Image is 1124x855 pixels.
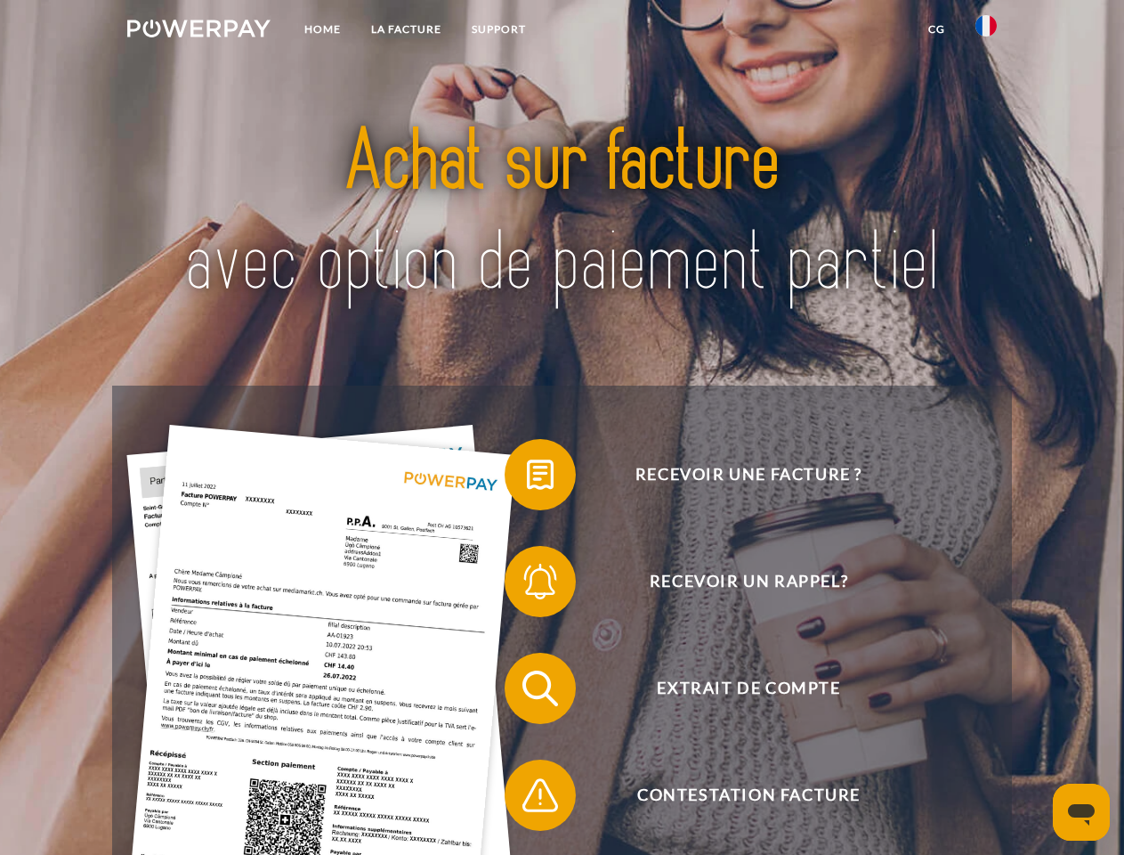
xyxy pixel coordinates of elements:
a: Home [289,13,356,45]
img: qb_bill.svg [518,452,562,497]
span: Contestation Facture [530,760,966,831]
a: LA FACTURE [356,13,457,45]
img: logo-powerpay-white.svg [127,20,271,37]
button: Recevoir une facture ? [505,439,967,510]
img: title-powerpay_fr.svg [170,85,954,341]
button: Extrait de compte [505,653,967,724]
span: Recevoir une facture ? [530,439,966,510]
a: Support [457,13,541,45]
span: Extrait de compte [530,653,966,724]
img: qb_search.svg [518,666,562,711]
button: Recevoir un rappel? [505,546,967,617]
button: Contestation Facture [505,760,967,831]
img: qb_bell.svg [518,559,562,604]
iframe: Bouton de lancement de la fenêtre de messagerie [1053,784,1110,841]
img: fr [975,15,997,37]
a: CG [913,13,960,45]
img: qb_warning.svg [518,773,562,818]
span: Recevoir un rappel? [530,546,966,617]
